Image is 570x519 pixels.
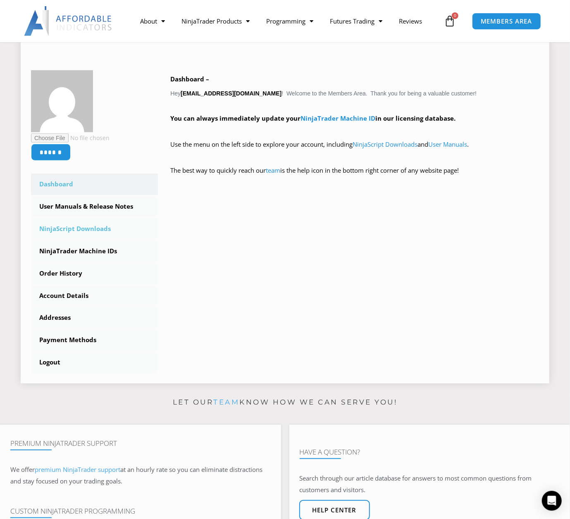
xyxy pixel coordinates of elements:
[132,12,173,31] a: About
[31,218,158,240] a: NinjaScript Downloads
[170,74,539,188] div: Hey ! Welcome to the Members Area. Thank you for being a valuable customer!
[391,12,430,31] a: Reviews
[31,70,93,132] img: d2117ace48cef559e8e15ce27b86871a5a46866aa7b6571df7220bbf9761b8e6
[266,166,280,174] a: team
[258,12,322,31] a: Programming
[300,473,560,496] p: Search through our article database for answers to most common questions from customers and visit...
[10,507,271,515] h4: Custom NinjaTrader Programming
[542,491,562,511] div: Open Intercom Messenger
[31,174,158,195] a: Dashboard
[312,507,357,513] span: Help center
[181,90,281,97] strong: [EMAIL_ADDRESS][DOMAIN_NAME]
[170,165,539,188] p: The best way to quickly reach our is the help icon in the bottom right corner of any website page!
[428,140,467,148] a: User Manuals
[170,114,456,122] strong: You can always immediately update your in our licensing database.
[31,240,158,262] a: NinjaTrader Machine IDs
[301,114,375,122] a: NinjaTrader Machine ID
[35,465,120,474] a: premium NinjaTrader support
[10,439,271,448] h4: Premium NinjaTrader Support
[213,398,239,406] a: team
[322,12,391,31] a: Futures Trading
[132,12,442,31] nav: Menu
[31,196,158,217] a: User Manuals & Release Notes
[432,9,468,33] a: 0
[472,13,541,30] a: MEMBERS AREA
[31,285,158,307] a: Account Details
[10,465,35,474] span: We offer
[173,12,258,31] a: NinjaTrader Products
[10,465,262,485] span: at an hourly rate so you can eliminate distractions and stay focused on your trading goals.
[31,263,158,284] a: Order History
[170,75,209,83] b: Dashboard –
[481,18,532,24] span: MEMBERS AREA
[24,6,113,36] img: LogoAI | Affordable Indicators – NinjaTrader
[170,139,539,162] p: Use the menu on the left side to explore your account, including and .
[300,448,560,456] h4: Have A Question?
[353,140,417,148] a: NinjaScript Downloads
[31,352,158,373] a: Logout
[452,12,458,19] span: 0
[31,307,158,329] a: Addresses
[31,329,158,351] a: Payment Methods
[31,174,158,373] nav: Account pages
